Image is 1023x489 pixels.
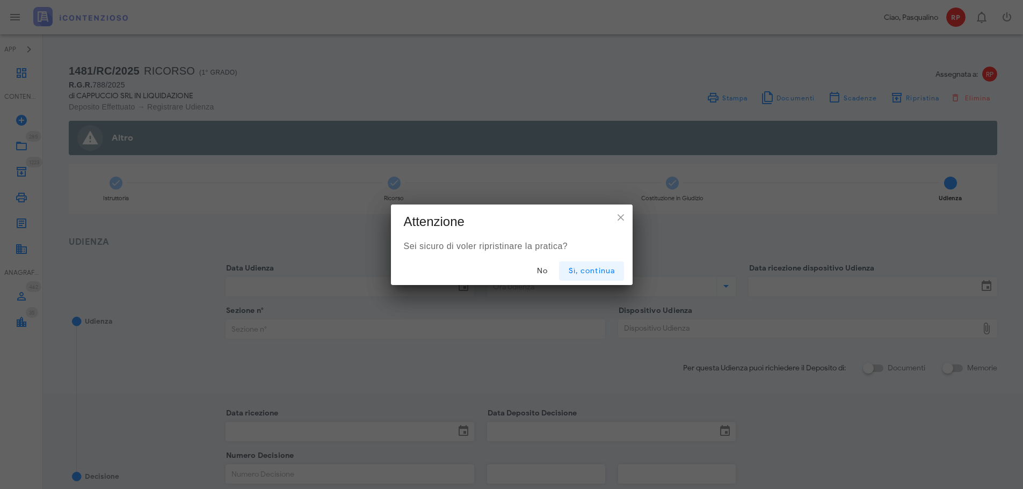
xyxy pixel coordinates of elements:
[616,213,625,222] div: ×
[533,266,550,275] span: No
[404,213,465,230] h3: Attenzione
[559,261,623,281] button: Sì, continua
[568,266,615,275] span: Sì, continua
[391,236,633,257] div: Sei sicuro di voler ripristinare la pratica?
[525,261,559,281] button: No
